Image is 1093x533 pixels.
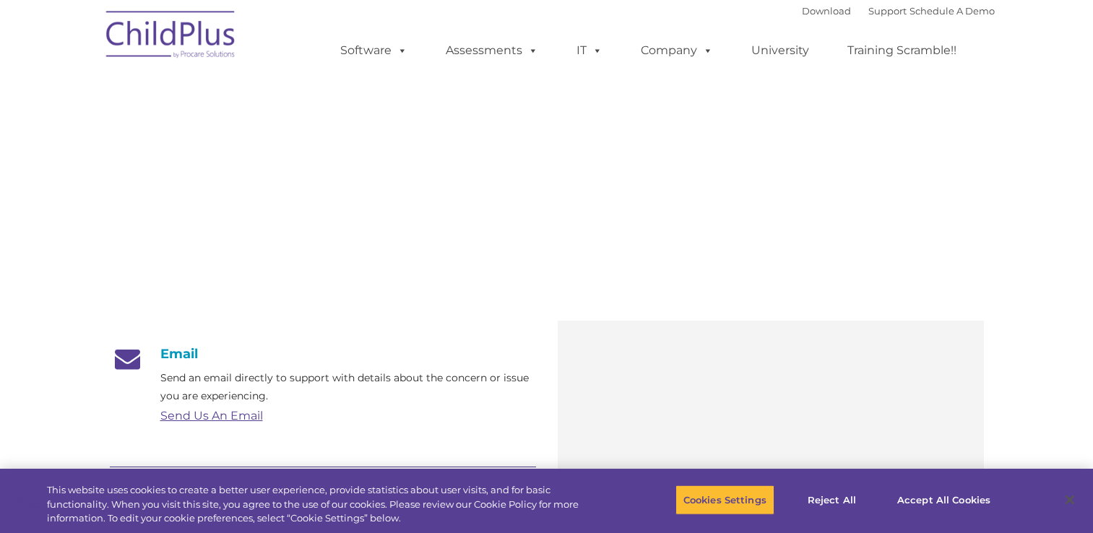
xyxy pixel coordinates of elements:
p: please visit , and this small program will automatically begin downloading. After launching Splas... [583,384,959,471]
a: Schedule A Demo [910,5,995,17]
a: Send Us An Email [160,409,263,422]
a: Software [326,36,422,65]
button: Accept All Cookies [889,485,998,515]
a: To begin a LiveSupport session, [583,386,750,399]
a: Training Scramble!! [833,36,971,65]
a: Assessments [431,36,553,65]
strong: [DATE]: [193,261,234,275]
span: Customer Support [110,104,462,148]
button: Reject All [787,485,877,515]
button: Close [1054,484,1086,516]
a: Company [626,36,727,65]
font: | [802,5,995,17]
p: Send an email directly to support with details about the concern or issue you are experiencing. [160,369,536,405]
p: 8:30 a.m. to 6:30 p.m. ET 8:30 a.m. to 5:30 p.m. ET [193,225,346,295]
a: Download [802,5,851,17]
strong: Need help with ChildPlus? [110,164,259,178]
strong: [DATE] – [DATE]: [193,227,284,240]
a: University [737,36,824,65]
img: ChildPlus by Procare Solutions [99,1,243,73]
span: LiveSupport with Splashtop [583,366,769,382]
a: IT [562,36,617,65]
h4: Hours [193,205,346,225]
h4: Email [110,346,536,362]
span: We offer many convenient ways to contact our amazing Customer Support representatives, including ... [110,164,929,178]
a: Splashtop’s website [808,386,914,399]
button: Cookies Settings [675,485,774,515]
a: Support [868,5,907,17]
div: This website uses cookies to create a better user experience, provide statistics about user visit... [47,483,601,526]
